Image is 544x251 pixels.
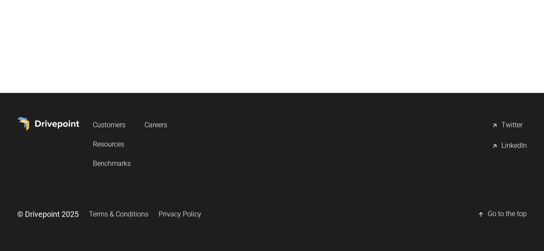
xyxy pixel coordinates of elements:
[159,206,201,222] a: Privacy Policy
[488,209,527,219] div: Go to the top
[89,206,148,222] a: Terms & Conditions
[477,206,527,223] a: Go to the top
[17,209,79,219] div: © Drivepoint 2025
[501,141,527,151] div: LinkedIn
[93,155,131,171] a: Benchmarks
[501,120,522,130] div: Twitter
[144,117,167,133] a: Careers
[491,137,527,154] a: LinkedIn
[491,117,527,134] a: Twitter
[93,136,131,152] a: Resources
[93,117,131,133] a: Customers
